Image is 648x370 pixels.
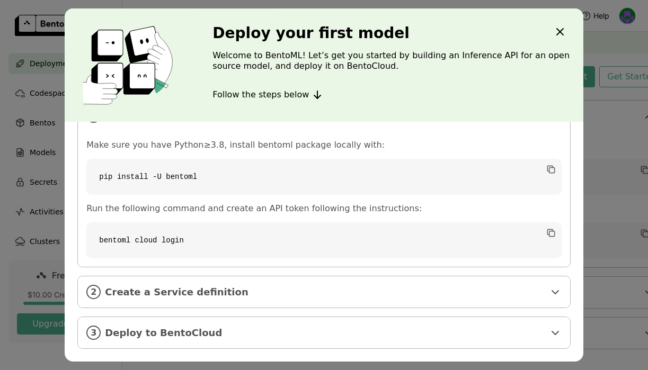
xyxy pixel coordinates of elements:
code: pip install -U bentoml [86,159,561,195]
span: Follow the steps below [212,89,309,100]
p: Make sure you have Python≥3.8, install bentoml package locally with: [86,140,561,150]
span: Create a Service definition [105,286,544,298]
i: 3 [86,326,101,340]
div: 2Create a Service definition [78,276,570,308]
div: dialog [65,8,583,362]
div: 3Deploy to BentoCloud [78,317,570,348]
code: bentoml cloud login [86,222,561,258]
img: cover onboarding [73,25,187,105]
p: Run the following command and create an API token following the instructions: [86,203,561,214]
h3: Deploy your first model [212,25,574,42]
p: Welcome to BentoML! Let’s get you started by building an Inference API for an open source model, ... [212,50,574,71]
span: Deploy to BentoCloud [105,327,544,339]
i: 2 [86,285,101,299]
div: Close [554,25,566,40]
